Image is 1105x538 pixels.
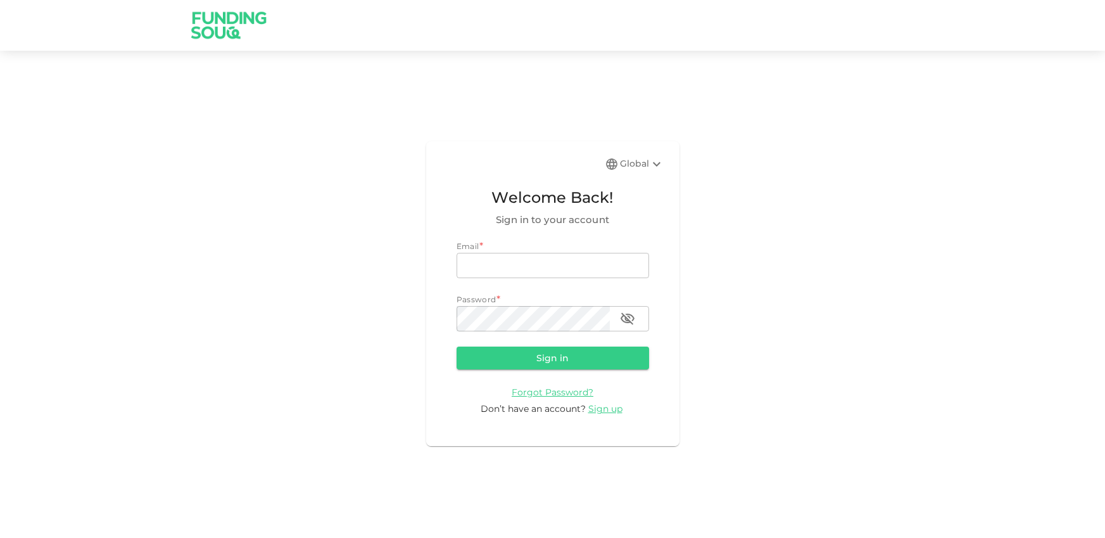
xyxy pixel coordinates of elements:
[457,306,610,331] input: password
[620,157,664,172] div: Global
[457,212,649,227] span: Sign in to your account
[457,295,496,304] span: Password
[457,347,649,369] button: Sign in
[512,386,593,398] a: Forgot Password?
[457,241,479,251] span: Email
[481,403,586,414] span: Don’t have an account?
[457,253,649,278] input: email
[588,403,622,414] span: Sign up
[457,186,649,210] span: Welcome Back!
